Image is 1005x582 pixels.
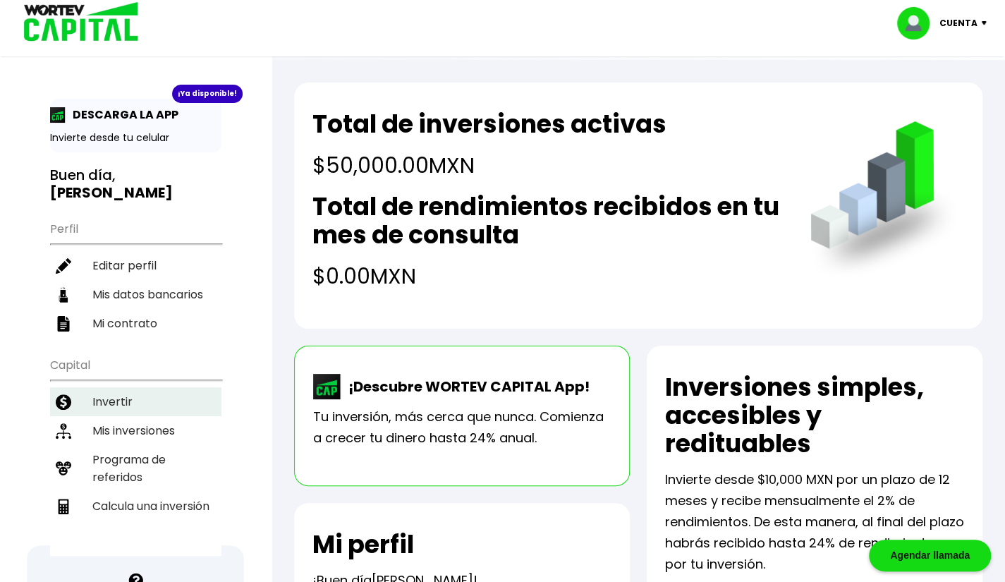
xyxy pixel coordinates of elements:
[56,287,71,303] img: datos-icon.10cf9172.svg
[56,423,71,439] img: inversiones-icon.6695dc30.svg
[50,445,221,492] a: Programa de referidos
[56,258,71,274] img: editar-icon.952d3147.svg
[977,21,997,25] img: icon-down
[50,213,221,338] ul: Perfil
[50,131,221,145] p: Invierte desde tu celular
[312,150,666,181] h4: $50,000.00 MXN
[50,107,66,123] img: app-icon
[56,461,71,476] img: recomiendanos-icon.9b8e9327.svg
[341,376,590,397] p: ¡Descubre WORTEV CAPITAL App!
[804,121,964,281] img: grafica.516fef24.png
[665,469,964,575] p: Invierte desde $10,000 MXN por un plazo de 12 meses y recibe mensualmente el 2% de rendimientos. ...
[50,309,221,338] a: Mi contrato
[50,183,173,202] b: [PERSON_NAME]
[939,13,977,34] p: Cuenta
[665,373,964,458] h2: Inversiones simples, accesibles y redituables
[50,492,221,521] a: Calcula una inversión
[50,251,221,280] a: Editar perfil
[172,85,243,103] div: ¡Ya disponible!
[50,280,221,309] a: Mis datos bancarios
[50,416,221,445] a: Mis inversiones
[312,193,782,249] h2: Total de rendimientos recibidos en tu mes de consulta
[312,531,414,559] h2: Mi perfil
[312,260,782,292] h4: $0.00 MXN
[56,499,71,514] img: calculadora-icon.17d418c4.svg
[50,349,221,556] ul: Capital
[897,7,939,40] img: profile-image
[56,316,71,332] img: contrato-icon.f2db500c.svg
[50,166,221,202] h3: Buen día,
[50,387,221,416] a: Invertir
[869,540,991,571] div: Agendar llamada
[66,106,178,123] p: DESCARGA LA APP
[312,110,666,138] h2: Total de inversiones activas
[56,394,71,410] img: invertir-icon.b3b967d7.svg
[313,374,341,399] img: wortev-capital-app-icon
[313,406,611,449] p: Tu inversión, más cerca que nunca. Comienza a crecer tu dinero hasta 24% anual.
